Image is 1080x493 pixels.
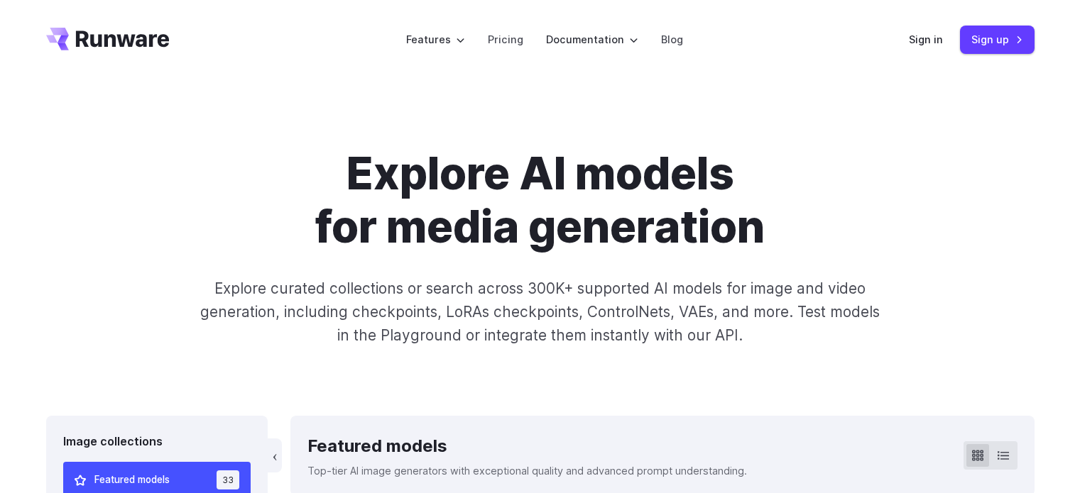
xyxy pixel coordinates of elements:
a: Sign in [909,31,943,48]
span: 33 [217,470,239,489]
div: Image collections [63,433,251,451]
button: ‹ [268,438,282,472]
span: Featured models [94,472,170,488]
div: Featured models [307,433,747,460]
label: Documentation [546,31,638,48]
p: Top-tier AI image generators with exceptional quality and advanced prompt understanding. [307,462,747,479]
label: Features [406,31,465,48]
p: Explore curated collections or search across 300K+ supported AI models for image and video genera... [194,277,885,348]
a: Pricing [488,31,523,48]
a: Sign up [960,26,1035,53]
a: Go to / [46,28,170,50]
h1: Explore AI models for media generation [145,148,936,254]
a: Blog [661,31,683,48]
